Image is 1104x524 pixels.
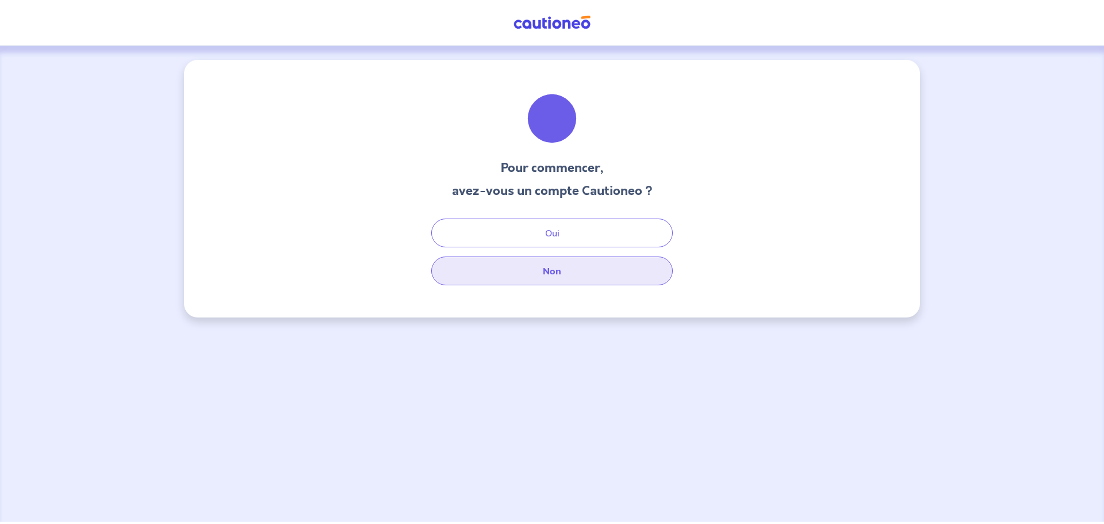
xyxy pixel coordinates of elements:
[431,219,673,247] button: Oui
[431,257,673,285] button: Non
[452,182,653,200] h3: avez-vous un compte Cautioneo ?
[509,16,595,30] img: Cautioneo
[521,87,583,150] img: illu_welcome.svg
[452,159,653,177] h3: Pour commencer,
